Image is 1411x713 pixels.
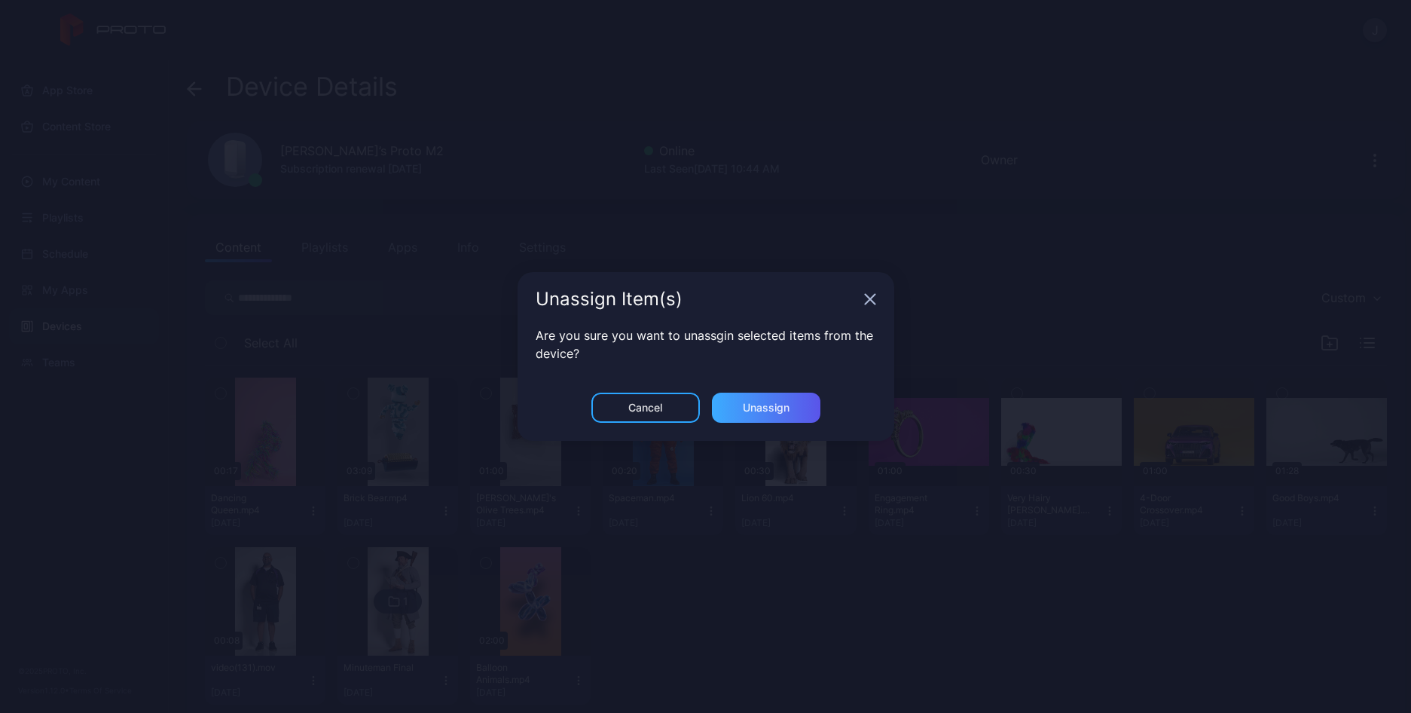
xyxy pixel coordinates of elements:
[628,402,662,414] div: Cancel
[536,290,858,308] div: Unassign Item(s)
[712,393,820,423] button: Unassign
[591,393,700,423] button: Cancel
[536,326,876,363] p: Are you sure you want to unassgin selected items from the device?
[743,402,789,414] div: Unassign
